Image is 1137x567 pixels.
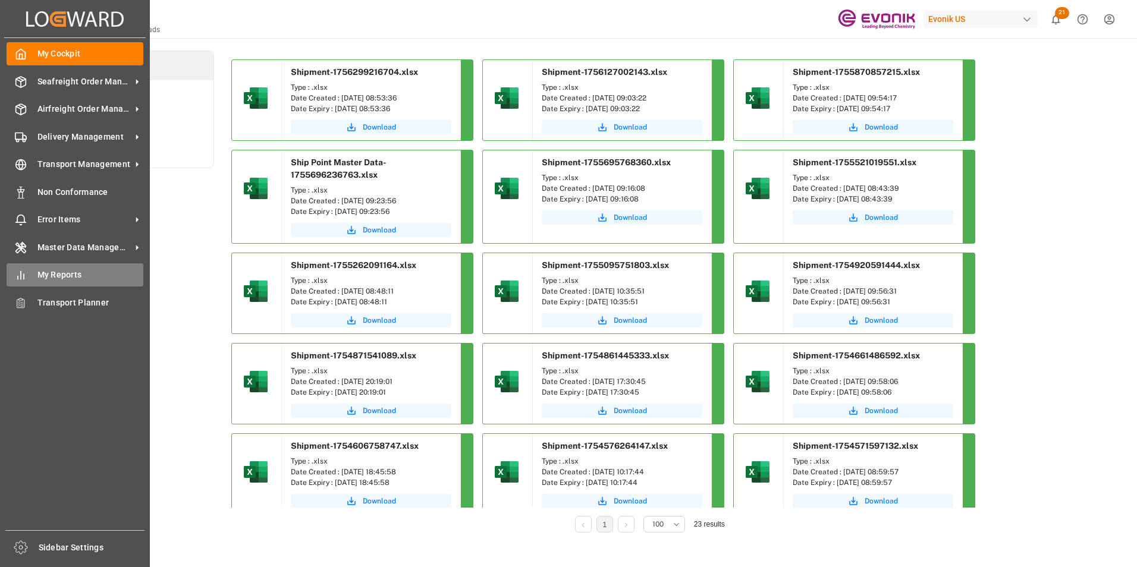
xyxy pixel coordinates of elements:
span: Download [614,315,647,326]
div: Date Expiry : [DATE] 10:17:44 [542,477,702,488]
a: My Cockpit [7,42,143,65]
div: Date Created : [DATE] 10:35:51 [542,286,702,297]
span: Download [865,315,898,326]
button: Download [793,120,953,134]
span: Shipment-1754576264147.xlsx [542,441,668,451]
span: Download [865,212,898,223]
img: microsoft-excel-2019--v1.png [492,458,521,486]
span: Shipment-1755695768360.xlsx [542,157,671,167]
div: Date Created : [DATE] 08:53:36 [291,93,451,103]
img: microsoft-excel-2019--v1.png [492,367,521,396]
span: Download [614,122,647,133]
button: Download [542,120,702,134]
span: Shipment-1756127002143.xlsx [542,67,667,77]
div: Date Created : [DATE] 09:03:22 [542,93,702,103]
button: Download [542,313,702,327]
div: Date Expiry : [DATE] 09:03:22 [542,103,702,114]
span: Download [363,315,396,326]
img: microsoft-excel-2019--v1.png [241,277,270,305]
span: Download [614,405,647,416]
img: microsoft-excel-2019--v1.png [743,174,772,203]
div: Date Expiry : [DATE] 09:16:08 [542,194,702,204]
button: Download [793,313,953,327]
div: Date Created : [DATE] 09:56:31 [793,286,953,297]
button: open menu [643,516,685,533]
img: microsoft-excel-2019--v1.png [241,174,270,203]
span: Shipment-1754606758747.xlsx [291,441,419,451]
button: Evonik US [924,8,1042,30]
a: 1 [602,521,607,529]
span: Download [865,405,898,416]
div: Type : .xlsx [793,366,953,376]
span: Non Conformance [37,186,144,199]
span: Download [363,122,396,133]
div: Date Created : [DATE] 18:45:58 [291,467,451,477]
span: Shipment-1755870857215.xlsx [793,67,920,77]
div: Date Expiry : [DATE] 08:43:39 [793,194,953,204]
span: Download [363,496,396,506]
span: Shipment-1754871541089.xlsx [291,351,416,360]
img: Evonik-brand-mark-Deep-Purple-RGB.jpeg_1700498283.jpeg [838,9,915,30]
a: Download [542,210,702,225]
img: microsoft-excel-2019--v1.png [743,277,772,305]
div: Type : .xlsx [793,82,953,93]
span: Shipment-1755262091164.xlsx [291,260,416,270]
button: Download [291,120,451,134]
span: 21 [1055,7,1069,19]
a: Download [542,404,702,418]
img: microsoft-excel-2019--v1.png [492,84,521,112]
div: Date Created : [DATE] 09:23:56 [291,196,451,206]
div: Date Expiry : [DATE] 09:54:17 [793,103,953,114]
li: Previous Page [575,516,592,533]
div: Date Created : [DATE] 09:58:06 [793,376,953,387]
div: Date Expiry : [DATE] 10:35:51 [542,297,702,307]
span: Shipment-1754920591444.xlsx [793,260,920,270]
span: Ship Point Master Data-1755696236763.xlsx [291,157,387,179]
div: Type : .xlsx [542,82,702,93]
span: Seafreight Order Management [37,75,131,88]
div: Date Created : [DATE] 08:59:57 [793,467,953,477]
div: Date Created : [DATE] 17:30:45 [542,376,702,387]
img: microsoft-excel-2019--v1.png [743,84,772,112]
button: Download [793,494,953,508]
div: Date Expiry : [DATE] 18:45:58 [291,477,451,488]
span: Shipment-1756299216704.xlsx [291,67,418,77]
img: microsoft-excel-2019--v1.png [241,458,270,486]
img: microsoft-excel-2019--v1.png [241,367,270,396]
a: Download [291,404,451,418]
div: Date Created : [DATE] 08:43:39 [793,183,953,194]
button: Download [542,494,702,508]
span: Delivery Management [37,131,131,143]
span: Download [614,212,647,223]
a: My Reports [7,263,143,286]
li: 1 [596,516,613,533]
span: Master Data Management [37,241,131,254]
span: Download [363,225,396,235]
button: Download [793,210,953,225]
div: Date Created : [DATE] 08:48:11 [291,286,451,297]
button: Download [291,223,451,237]
span: My Reports [37,269,144,281]
button: show 21 new notifications [1042,6,1069,33]
span: Shipment-1754861445333.xlsx [542,351,669,360]
div: Type : .xlsx [542,456,702,467]
div: Type : .xlsx [291,185,451,196]
img: microsoft-excel-2019--v1.png [492,174,521,203]
div: Type : .xlsx [542,366,702,376]
div: Type : .xlsx [291,456,451,467]
img: microsoft-excel-2019--v1.png [241,84,270,112]
span: Download [865,496,898,506]
img: microsoft-excel-2019--v1.png [743,458,772,486]
div: Date Created : [DATE] 20:19:01 [291,376,451,387]
a: Download [291,313,451,327]
span: Shipment-1754661486592.xlsx [793,351,920,360]
div: Date Created : [DATE] 10:17:44 [542,467,702,477]
div: Date Expiry : [DATE] 09:58:06 [793,387,953,398]
a: Download [291,494,451,508]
